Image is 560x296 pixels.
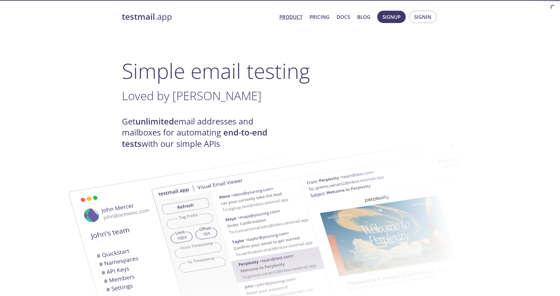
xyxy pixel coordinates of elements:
[382,13,401,21] span: Signup
[414,13,431,21] span: Signin
[122,88,262,104] span: Loved by [PERSON_NAME]
[279,13,302,21] a: Product
[377,11,406,23] button: Signup
[309,13,330,21] a: Pricing
[337,13,350,21] a: Docs
[122,11,274,22] a: testmail.app
[135,116,174,127] strong: unlimited
[122,127,267,149] strong: end-to-end tests
[122,58,438,83] h1: Simple email testing
[409,11,437,23] button: Signin
[122,11,155,22] strong: testmail
[357,13,370,21] a: Blog
[122,116,280,149] h4: Get email addresses and mailboxes for automating with our simple APIs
